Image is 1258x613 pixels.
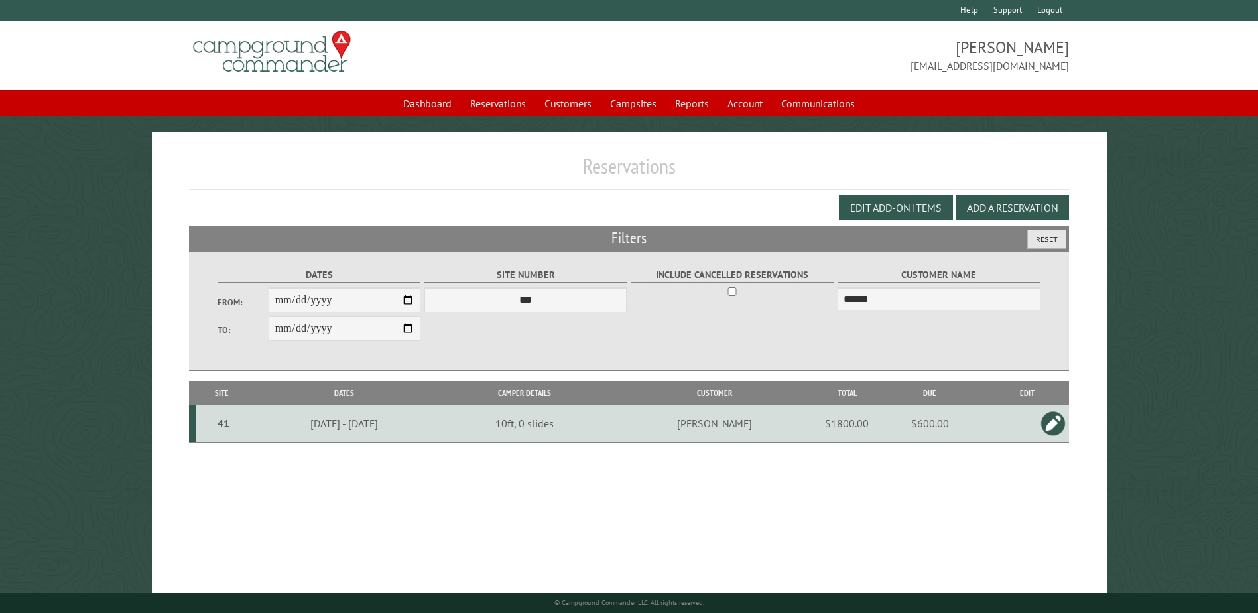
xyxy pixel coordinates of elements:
label: Include Cancelled Reservations [631,267,834,283]
th: Site [196,381,247,405]
h2: Filters [189,226,1068,251]
h1: Reservations [189,153,1068,190]
th: Total [820,381,873,405]
th: Dates [248,381,441,405]
th: Edit [986,381,1068,405]
td: 10ft, 0 slides [440,405,608,443]
button: Edit Add-on Items [839,195,953,220]
label: From: [218,296,268,308]
div: 41 [201,417,245,430]
th: Camper Details [440,381,608,405]
span: [PERSON_NAME] [EMAIL_ADDRESS][DOMAIN_NAME] [629,36,1069,74]
label: Customer Name [838,267,1040,283]
img: Campground Commander [189,26,355,78]
label: Dates [218,267,420,283]
a: Reservations [462,91,534,116]
a: Customers [536,91,599,116]
a: Campsites [602,91,664,116]
a: Communications [773,91,863,116]
small: © Campground Commander LLC. All rights reserved. [554,598,704,607]
th: Customer [608,381,820,405]
div: [DATE] - [DATE] [250,417,438,430]
a: Dashboard [395,91,460,116]
td: [PERSON_NAME] [608,405,820,443]
button: Reset [1027,230,1066,249]
a: Reports [667,91,717,116]
th: Due [873,381,986,405]
a: Account [720,91,771,116]
td: $600.00 [873,405,986,443]
label: To: [218,324,268,336]
button: Add a Reservation [956,195,1069,220]
td: $1800.00 [820,405,873,443]
label: Site Number [424,267,627,283]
